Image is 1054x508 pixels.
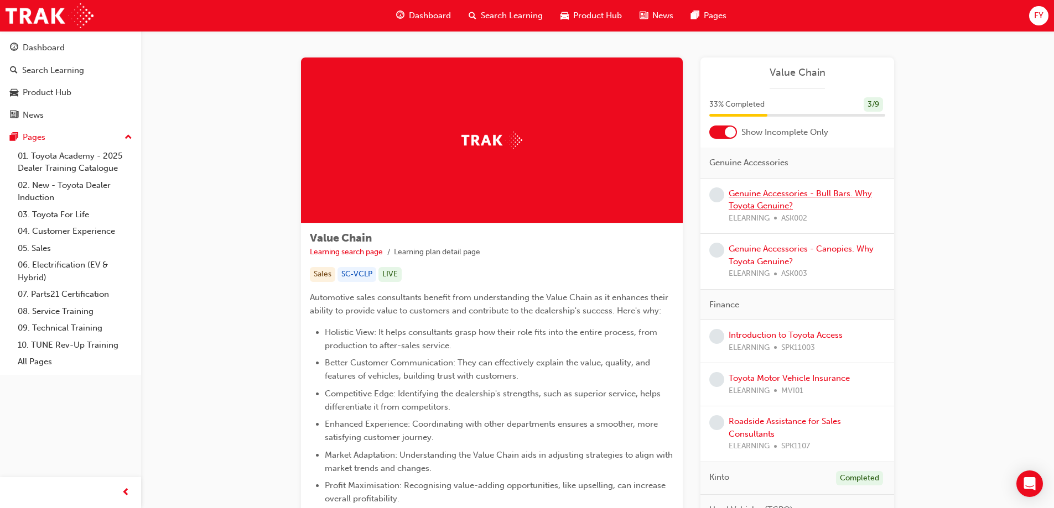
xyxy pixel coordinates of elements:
[13,240,137,257] a: 05. Sales
[560,9,569,23] span: car-icon
[709,471,729,484] span: Kinto
[22,64,84,77] div: Search Learning
[4,38,137,58] a: Dashboard
[709,98,765,111] span: 33 % Completed
[460,4,552,27] a: search-iconSearch Learning
[481,9,543,22] span: Search Learning
[709,372,724,387] span: learningRecordVerb_NONE-icon
[325,480,668,504] span: Profit Maximisation: Recognising value-adding opportunities, like upselling, can increase overall...
[13,337,137,354] a: 10. TUNE Rev-Up Training
[573,9,622,22] span: Product Hub
[10,66,18,76] span: search-icon
[13,206,137,223] a: 03. Toyota For Life
[729,385,770,397] span: ELEARNING
[469,9,476,23] span: search-icon
[729,188,872,211] a: Genuine Accessories - Bull Bars. Why Toyota Genuine?
[864,97,883,112] div: 3 / 9
[23,41,65,54] div: Dashboard
[781,385,803,397] span: MVI01
[1029,6,1048,25] button: FY
[709,329,724,344] span: learningRecordVerb_NONE-icon
[10,111,18,121] span: news-icon
[4,105,137,125] a: News
[378,267,402,282] div: LIVE
[552,4,631,27] a: car-iconProduct Hub
[741,126,828,139] span: Show Incomplete Only
[729,268,770,280] span: ELEARNING
[729,244,874,266] a: Genuine Accessories - Canopies. Why Toyota Genuine?
[729,373,850,383] a: Toyota Motor Vehicle Insurance
[729,212,770,225] span: ELEARNING
[729,330,843,340] a: Introduction to Toyota Access
[124,130,132,145] span: up-icon
[310,292,671,316] span: Automotive sales consultants benefit from understanding the Value Chain as it enhances their abil...
[461,132,522,149] img: Trak
[409,9,451,22] span: Dashboard
[396,9,404,23] span: guage-icon
[709,66,885,79] a: Value Chain
[10,133,18,143] span: pages-icon
[325,389,663,412] span: Competitive Edge: Identifying the dealership's strengths, such as superior service, helps differe...
[23,86,71,99] div: Product Hub
[781,212,807,225] span: ASK002
[325,358,652,381] span: Better Customer Communication: They can effectively explain the value, quality, and features of v...
[310,267,335,282] div: Sales
[729,416,841,439] a: Roadside Assistance for Sales Consultants
[729,342,770,354] span: ELEARNING
[781,268,807,280] span: ASK003
[325,419,660,442] span: Enhanced Experience: Coordinating with other departments ensures a smoother, more satisfying cust...
[709,156,788,169] span: Genuine Accessories
[640,9,648,23] span: news-icon
[6,3,94,28] img: Trak
[652,9,673,22] span: News
[13,320,137,337] a: 09. Technical Training
[13,303,137,320] a: 08. Service Training
[1016,470,1043,497] div: Open Intercom Messenger
[387,4,460,27] a: guage-iconDashboard
[1034,9,1043,22] span: FY
[709,415,724,430] span: learningRecordVerb_NONE-icon
[709,187,724,202] span: learningRecordVerb_NONE-icon
[682,4,735,27] a: pages-iconPages
[13,148,137,177] a: 01. Toyota Academy - 2025 Dealer Training Catalogue
[729,440,770,453] span: ELEARNING
[781,440,810,453] span: SPK1107
[704,9,726,22] span: Pages
[4,60,137,81] a: Search Learning
[781,342,815,354] span: SPK11003
[13,256,137,286] a: 06. Electrification (EV & Hybrid)
[4,35,137,127] button: DashboardSearch LearningProduct HubNews
[23,109,44,122] div: News
[13,353,137,370] a: All Pages
[10,88,18,98] span: car-icon
[23,131,45,144] div: Pages
[310,232,372,244] span: Value Chain
[4,127,137,148] button: Pages
[691,9,699,23] span: pages-icon
[122,486,130,500] span: prev-icon
[310,247,383,256] a: Learning search page
[4,82,137,103] a: Product Hub
[338,267,376,282] div: SC-VCLP
[10,43,18,53] span: guage-icon
[631,4,682,27] a: news-iconNews
[13,286,137,303] a: 07. Parts21 Certification
[709,298,739,311] span: Finance
[325,327,660,350] span: Holistic View: It helps consultants grasp how their role fits into the entire process, from produ...
[13,177,137,206] a: 02. New - Toyota Dealer Induction
[394,246,480,259] li: Learning plan detail page
[836,471,883,486] div: Completed
[325,450,675,473] span: Market Adaptation: Understanding the Value Chain aids in adjusting strategies to align with marke...
[709,243,724,258] span: learningRecordVerb_NONE-icon
[13,223,137,240] a: 04. Customer Experience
